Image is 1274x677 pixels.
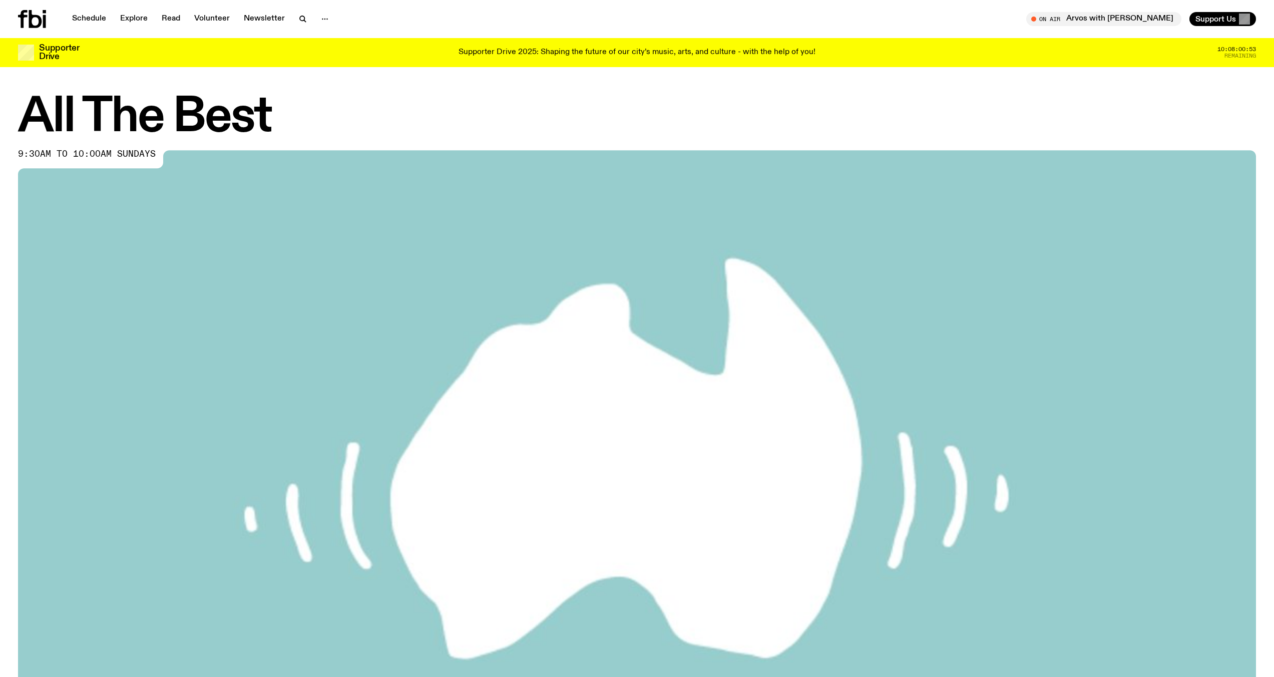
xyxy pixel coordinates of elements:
[1217,47,1256,52] span: 10:08:00:53
[188,12,236,26] a: Volunteer
[18,150,156,158] span: 9:30am to 10:00am sundays
[459,48,815,57] p: Supporter Drive 2025: Shaping the future of our city’s music, arts, and culture - with the help o...
[1189,12,1256,26] button: Support Us
[39,44,79,61] h3: Supporter Drive
[114,12,154,26] a: Explore
[66,12,112,26] a: Schedule
[18,95,1256,140] h1: All The Best
[1224,53,1256,59] span: Remaining
[156,12,186,26] a: Read
[1026,12,1181,26] button: On AirArvos with [PERSON_NAME]
[1195,15,1236,24] span: Support Us
[238,12,291,26] a: Newsletter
